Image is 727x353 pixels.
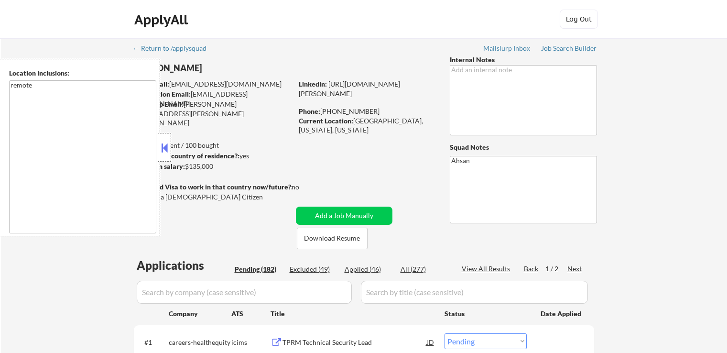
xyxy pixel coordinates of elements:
button: Download Resume [297,228,368,249]
div: Title [271,309,435,319]
strong: Phone: [299,107,320,115]
a: [URL][DOMAIN_NAME][PERSON_NAME] [299,80,400,98]
div: Company [169,309,231,319]
div: Date Applied [541,309,583,319]
div: All (277) [401,265,448,274]
div: Squad Notes [450,143,597,152]
strong: Current Location: [299,117,353,125]
strong: Can work in country of residence?: [133,152,239,160]
div: Applied (46) [345,265,392,274]
div: Status [445,305,527,322]
div: yes [133,151,290,161]
div: ATS [231,309,271,319]
strong: Will need Visa to work in that country now/future?: [134,183,293,191]
div: View All Results [462,264,513,274]
div: Location Inclusions: [9,68,156,78]
input: Search by company (case sensitive) [137,281,352,304]
div: Applications [137,260,231,271]
div: Pending (182) [235,265,282,274]
div: [GEOGRAPHIC_DATA], [US_STATE], [US_STATE] [299,116,434,135]
div: Excluded (49) [290,265,337,274]
div: ← Return to /applysquad [133,45,216,52]
div: 1 / 2 [545,264,567,274]
div: JD [426,333,435,351]
div: $135,000 [133,162,293,171]
a: ← Return to /applysquad [133,44,216,54]
div: Yes, I am a [DEMOGRAPHIC_DATA] Citizen [134,192,295,202]
div: Mailslurp Inbox [483,45,531,52]
div: [PERSON_NAME][EMAIL_ADDRESS][PERSON_NAME][DOMAIN_NAME] [134,99,293,128]
div: [EMAIL_ADDRESS][DOMAIN_NAME] [134,79,293,89]
div: icims [231,338,271,347]
strong: LinkedIn: [299,80,327,88]
div: [EMAIL_ADDRESS][DOMAIN_NAME] [134,89,293,108]
div: [PHONE_NUMBER] [299,107,434,116]
div: [PERSON_NAME] [134,62,330,74]
div: Next [567,264,583,274]
div: Back [524,264,539,274]
div: no [292,182,319,192]
div: TPRM Technical Security Lead [282,338,427,347]
div: Internal Notes [450,55,597,65]
div: #1 [144,338,161,347]
div: ApplyAll [134,11,191,28]
a: Mailslurp Inbox [483,44,531,54]
div: 46 sent / 100 bought [133,141,293,150]
button: Add a Job Manually [296,207,392,225]
input: Search by title (case sensitive) [361,281,588,304]
button: Log Out [560,10,598,29]
a: Job Search Builder [541,44,597,54]
div: careers-healthequity [169,338,231,347]
div: Job Search Builder [541,45,597,52]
